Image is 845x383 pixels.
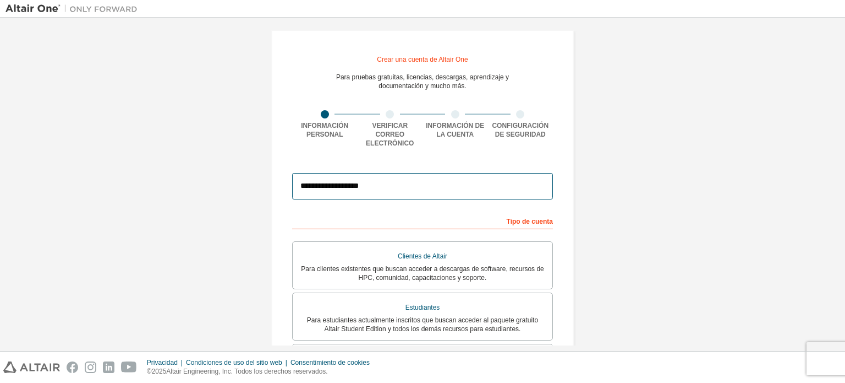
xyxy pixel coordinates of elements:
img: instagram.svg [85,362,96,373]
font: Información de la cuenta [426,122,484,138]
font: Para estudiantes actualmente inscritos que buscan acceder al paquete gratuito Altair Student Edit... [307,316,538,333]
img: linkedin.svg [103,362,114,373]
font: Para clientes existentes que buscan acceder a descargas de software, recursos de HPC, comunidad, ... [301,265,544,282]
font: Configuración de seguridad [492,122,548,138]
font: Tipo de cuenta [507,218,553,225]
font: Para pruebas gratuitas, licencias, descargas, aprendizaje y [336,73,509,81]
img: facebook.svg [67,362,78,373]
font: Clientes de Altair [398,252,447,260]
font: documentación y mucho más. [378,82,466,90]
font: Privacidad [147,359,178,366]
img: youtube.svg [121,362,137,373]
font: © [147,368,152,375]
img: altair_logo.svg [3,362,60,373]
font: 2025 [152,368,167,375]
img: Altair Uno [6,3,143,14]
font: Condiciones de uso del sitio web [186,359,282,366]
font: Verificar correo electrónico [366,122,414,147]
font: Consentimiento de cookies [290,359,370,366]
font: Crear una cuenta de Altair One [377,56,468,63]
font: Estudiantes [405,304,440,311]
font: Altair Engineering, Inc. Todos los derechos reservados. [166,368,327,375]
font: Información personal [301,122,348,138]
